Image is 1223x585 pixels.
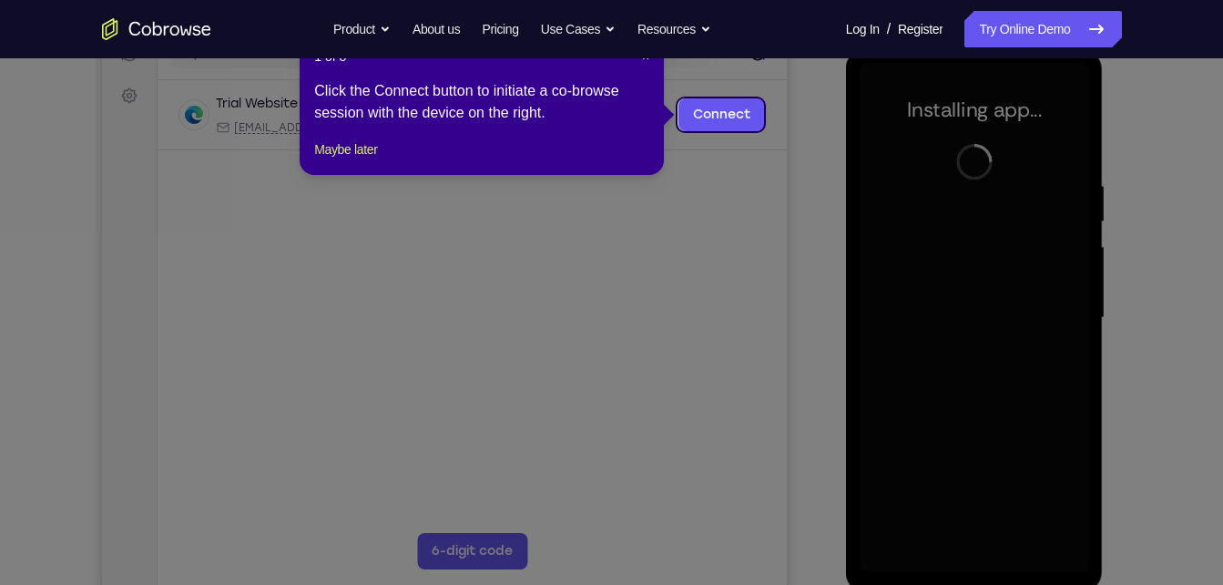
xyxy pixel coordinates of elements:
[362,60,419,78] label: demo_id
[357,136,451,150] span: Cobrowse demo
[462,136,509,150] span: +11 more
[56,96,685,166] div: Open device details
[547,60,580,78] label: Email
[114,136,328,150] div: Email
[70,11,169,40] h1: Connect
[314,139,377,160] button: Maybe later
[205,118,209,121] div: New devices found.
[11,11,44,44] a: Connect
[114,110,196,128] div: Trial Website
[482,11,518,47] a: Pricing
[641,55,670,84] button: Refresh
[637,11,711,47] button: Resources
[413,11,460,47] a: About us
[898,11,943,47] a: Register
[964,11,1121,47] a: Try Online Demo
[11,95,44,128] a: Settings
[103,60,332,78] input: Filter devices...
[333,11,391,47] button: Product
[339,136,451,150] div: App
[132,136,328,150] span: web@example.com
[315,549,425,585] button: 6-digit code
[11,53,44,86] a: Sessions
[846,11,880,47] a: Log In
[203,112,250,127] div: Online
[314,80,649,124] div: Click the Connect button to initiate a co-browse session with the device on the right.
[541,11,616,47] button: Use Cases
[102,18,211,40] a: Go to the home page
[576,114,663,147] a: Connect
[887,18,891,40] span: /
